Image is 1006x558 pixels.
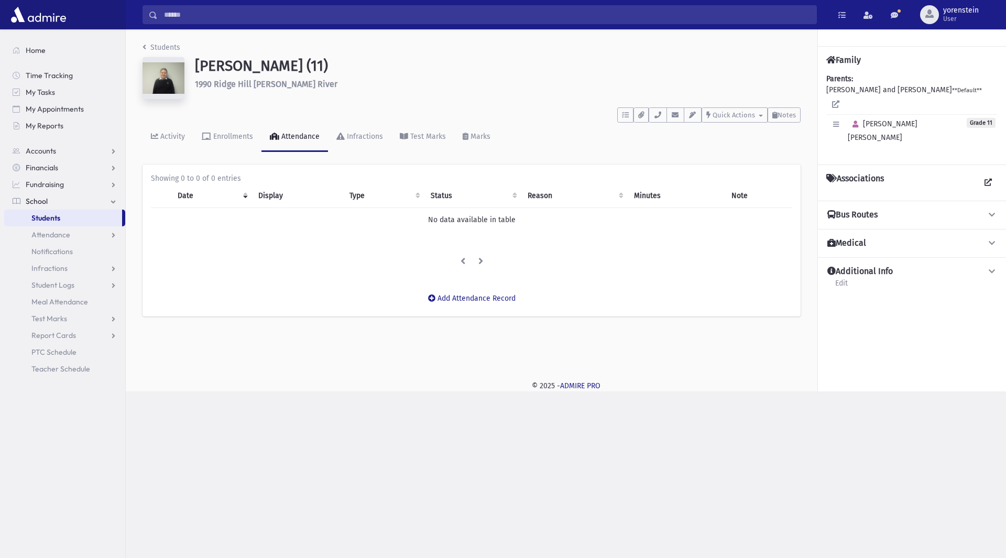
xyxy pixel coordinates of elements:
[195,57,801,75] h1: [PERSON_NAME] (11)
[4,327,125,344] a: Report Cards
[827,238,866,249] h4: Medical
[4,159,125,176] a: Financials
[4,67,125,84] a: Time Tracking
[31,297,88,307] span: Meal Attendance
[826,173,884,192] h4: Associations
[4,117,125,134] a: My Reports
[26,146,56,156] span: Accounts
[408,132,446,141] div: Test Marks
[521,184,628,208] th: Reason: activate to sort column ascending
[826,74,853,83] b: Parents:
[768,107,801,123] button: Notes
[26,104,84,114] span: My Appointments
[8,4,69,25] img: AdmirePro
[345,132,383,141] div: Infractions
[560,381,600,390] a: ADMIRE PRO
[967,118,996,128] span: Grade 11
[421,289,522,308] button: Add Attendance Record
[211,132,253,141] div: Enrollments
[31,264,68,273] span: Infractions
[943,15,979,23] span: User
[26,121,63,130] span: My Reports
[391,123,454,152] a: Test Marks
[826,266,998,277] button: Additional Info
[151,173,792,184] div: Showing 0 to 0 of 0 entries
[835,277,848,296] a: Edit
[143,380,989,391] div: © 2025 -
[827,210,878,221] h4: Bus Routes
[778,111,796,119] span: Notes
[31,364,90,374] span: Teacher Schedule
[26,163,58,172] span: Financials
[827,266,893,277] h4: Additional Info
[31,347,76,357] span: PTC Schedule
[454,123,499,152] a: Marks
[151,208,792,232] td: No data available in table
[4,101,125,117] a: My Appointments
[31,331,76,340] span: Report Cards
[826,238,998,249] button: Medical
[4,210,122,226] a: Students
[826,73,998,156] div: [PERSON_NAME] and [PERSON_NAME]
[943,6,979,15] span: yorenstein
[4,226,125,243] a: Attendance
[343,184,424,208] th: Type: activate to sort column ascending
[193,123,261,152] a: Enrollments
[279,132,320,141] div: Attendance
[171,184,252,208] th: Date: activate to sort column ascending
[4,176,125,193] a: Fundraising
[26,71,73,80] span: Time Tracking
[4,193,125,210] a: School
[143,123,193,152] a: Activity
[4,243,125,260] a: Notifications
[4,344,125,360] a: PTC Schedule
[26,196,48,206] span: School
[195,79,801,89] h6: 1990 Ridge Hill [PERSON_NAME] River
[628,184,725,208] th: Minutes
[4,360,125,377] a: Teacher Schedule
[424,184,521,208] th: Status: activate to sort column ascending
[713,111,755,119] span: Quick Actions
[31,213,60,223] span: Students
[26,87,55,97] span: My Tasks
[4,310,125,327] a: Test Marks
[328,123,391,152] a: Infractions
[4,260,125,277] a: Infractions
[252,184,343,208] th: Display
[31,230,70,239] span: Attendance
[31,280,74,290] span: Student Logs
[158,5,816,24] input: Search
[4,84,125,101] a: My Tasks
[979,173,998,192] a: View all Associations
[826,55,861,65] h4: Family
[468,132,490,141] div: Marks
[848,119,917,142] span: [PERSON_NAME] [PERSON_NAME]
[31,314,67,323] span: Test Marks
[158,132,185,141] div: Activity
[143,42,180,57] nav: breadcrumb
[261,123,328,152] a: Attendance
[725,184,792,208] th: Note
[4,277,125,293] a: Student Logs
[143,57,184,99] img: 9kAAAAAAAAAAAAAAAAAAAAAAAAAAAAAAAAAAAAAAAAAAAAAAAAAAAAAAAAAAAAAAAAAAAAAAAAAAAAAAAAAAAAAAAAAAAAAAA...
[26,180,64,189] span: Fundraising
[31,247,73,256] span: Notifications
[702,107,768,123] button: Quick Actions
[826,210,998,221] button: Bus Routes
[4,42,125,59] a: Home
[4,293,125,310] a: Meal Attendance
[26,46,46,55] span: Home
[143,43,180,52] a: Students
[4,143,125,159] a: Accounts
